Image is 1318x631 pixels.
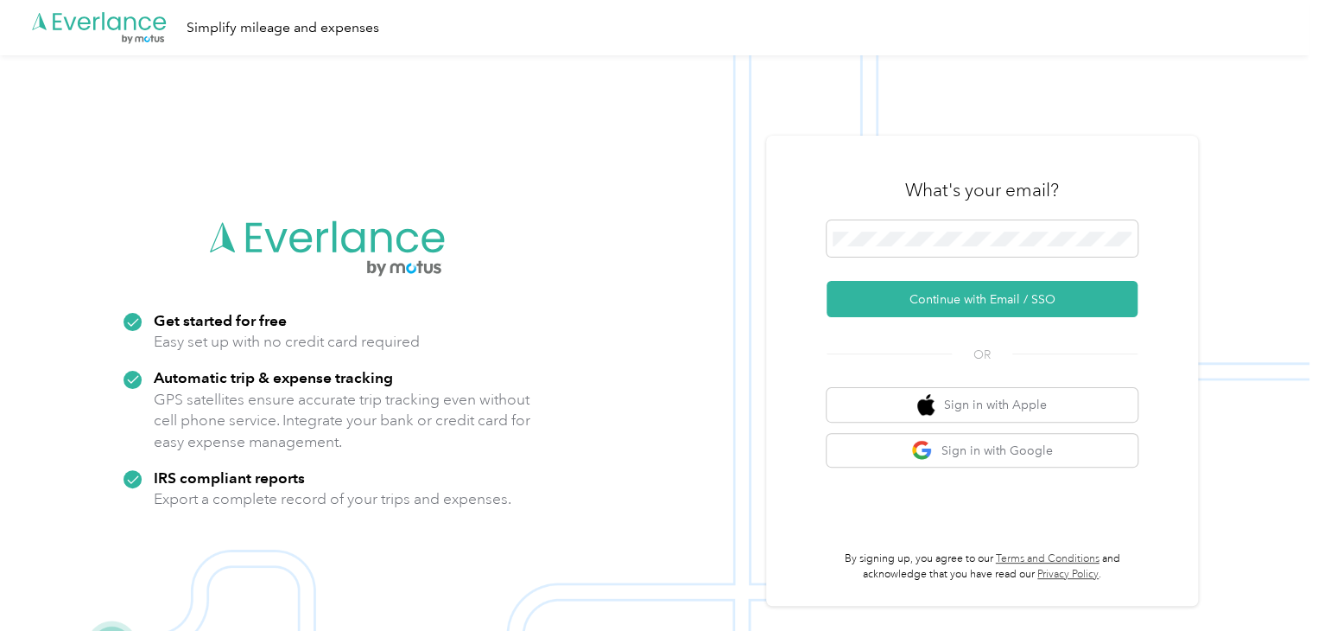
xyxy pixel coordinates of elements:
[154,331,420,353] p: Easy set up with no credit card required
[154,488,511,510] p: Export a complete record of your trips and expenses.
[827,551,1137,582] p: By signing up, you agree to our and acknowledge that you have read our .
[911,440,933,462] img: google logo
[917,394,935,416] img: apple logo
[827,388,1137,422] button: apple logoSign in with Apple
[187,17,379,39] div: Simplify mileage and expenses
[154,311,287,329] strong: Get started for free
[952,346,1012,364] span: OR
[154,468,305,487] strong: IRS compliant reports
[905,178,1059,202] h3: What's your email?
[827,434,1137,468] button: google logoSign in with Google
[827,281,1137,317] button: Continue with Email / SSO
[154,389,531,453] p: GPS satellites ensure accurate trip tracking even without cell phone service. Integrate your bank...
[1037,568,1099,581] a: Privacy Policy
[154,368,393,386] strong: Automatic trip & expense tracking
[996,552,1099,565] a: Terms and Conditions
